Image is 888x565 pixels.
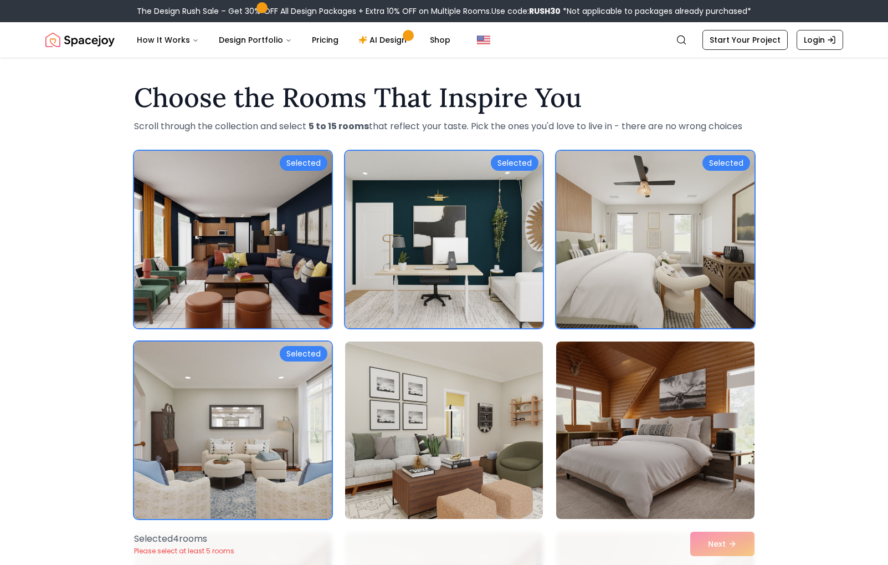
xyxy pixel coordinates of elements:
img: United States [477,33,490,47]
b: RUSH30 [529,6,561,17]
img: Room room-4 [134,342,332,519]
span: Use code: [491,6,561,17]
button: How It Works [128,29,208,51]
a: Spacejoy [45,29,115,51]
button: Design Portfolio [210,29,301,51]
div: The Design Rush Sale – Get 30% OFF All Design Packages + Extra 10% OFF on Multiple Rooms. [137,6,751,17]
img: Spacejoy Logo [45,29,115,51]
a: AI Design [350,29,419,51]
p: Scroll through the collection and select that reflect your taste. Pick the ones you'd love to liv... [134,120,754,133]
div: Selected [280,155,327,171]
a: Shop [421,29,459,51]
span: *Not applicable to packages already purchased* [561,6,751,17]
h1: Choose the Rooms That Inspire You [134,84,754,111]
a: Login [797,30,843,50]
div: Selected [280,346,327,362]
strong: 5 to 15 rooms [309,120,369,133]
img: Room room-2 [345,151,543,328]
div: Selected [491,155,538,171]
a: Start Your Project [702,30,788,50]
a: Pricing [303,29,347,51]
img: Room room-6 [556,342,754,519]
p: Selected 4 room s [134,532,234,546]
nav: Main [128,29,459,51]
nav: Global [45,22,843,58]
p: Please select at least 5 rooms [134,547,234,556]
img: Room room-1 [134,151,332,328]
img: Room room-3 [556,151,754,328]
img: Room room-5 [345,342,543,519]
div: Selected [702,155,750,171]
